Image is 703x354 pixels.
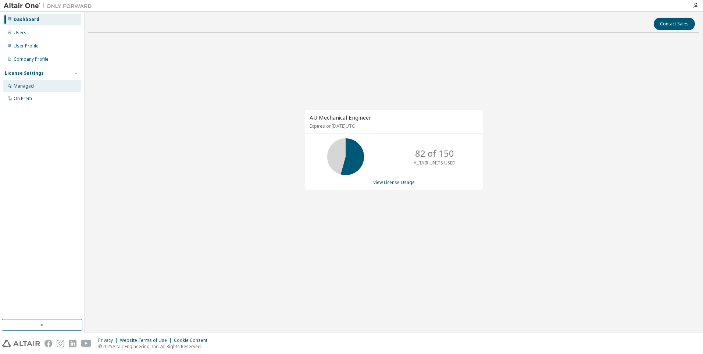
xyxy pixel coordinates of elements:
[14,17,39,22] div: Dashboard
[14,56,49,62] div: Company Profile
[81,340,92,347] img: youtube.svg
[654,18,695,30] button: Contact Sales
[14,30,26,36] div: Users
[5,70,44,76] div: License Settings
[414,160,456,166] p: ALTAIR UNITS USED
[310,114,371,121] span: AU Mechanical Engineer
[69,340,76,347] img: linkedin.svg
[310,123,477,129] p: Expires on [DATE] UTC
[98,337,120,343] div: Privacy
[174,337,212,343] div: Cookie Consent
[98,343,212,350] p: © 2025 Altair Engineering, Inc. All Rights Reserved.
[14,83,34,89] div: Managed
[4,2,96,10] img: Altair One
[415,147,454,160] p: 82 of 150
[14,43,39,49] div: User Profile
[373,179,415,185] a: View License Usage
[57,340,64,347] img: instagram.svg
[2,340,40,347] img: altair_logo.svg
[44,340,52,347] img: facebook.svg
[14,96,32,102] div: On Prem
[120,337,174,343] div: Website Terms of Use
